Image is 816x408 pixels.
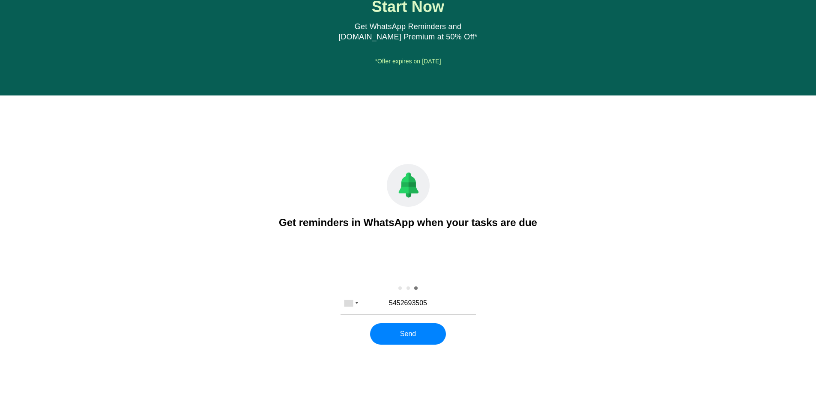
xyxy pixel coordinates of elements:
div: *Offer expires on [DATE] [284,55,532,68]
img: bell [387,164,430,207]
div: Get reminders in WhatsApp when your tasks are due [269,215,547,230]
button: Send [370,323,446,345]
input: Type your phone number [352,299,465,307]
div: Get WhatsApp Reminders and [DOMAIN_NAME] Premium at 50% Off* [329,22,487,42]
